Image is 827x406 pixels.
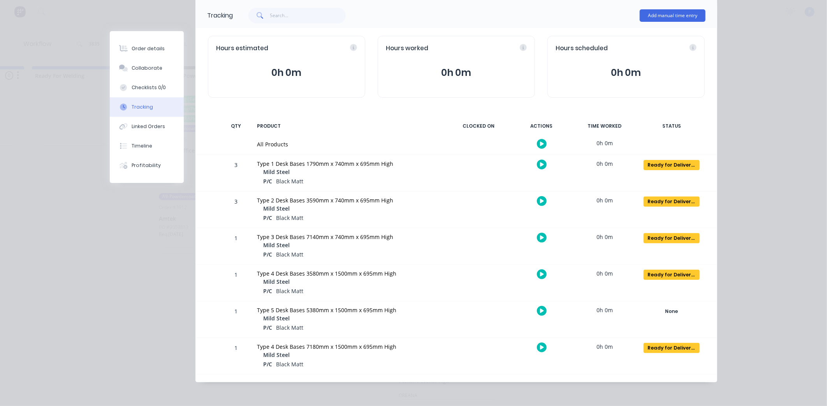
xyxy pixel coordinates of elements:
[132,45,165,52] div: Order details
[263,278,290,286] span: Mild Steel
[224,302,248,337] div: 1
[257,269,440,278] div: Type 4 Desk Bases 3580mm x 1500mm x 695mm High
[132,104,153,111] div: Tracking
[643,343,700,353] button: Ready for Delivery/Pick Up
[276,214,303,221] span: Black Matt
[216,44,268,53] span: Hours estimated
[276,360,303,368] span: Black Matt
[110,97,184,117] button: Tracking
[132,65,162,72] div: Collaborate
[644,160,700,170] div: Ready for Delivery/Pick Up
[386,44,428,53] span: Hours worked
[644,306,700,316] div: None
[276,324,303,331] span: Black Matt
[643,196,700,207] button: Ready for Delivery/Pick Up
[132,123,165,130] div: Linked Orders
[263,204,290,213] span: Mild Steel
[640,9,706,22] button: Add manual time entry
[132,142,152,149] div: Timeline
[276,287,303,295] span: Black Matt
[276,178,303,185] span: Black Matt
[263,351,290,359] span: Mild Steel
[257,343,440,351] div: Type 4 Desk Bases 7180mm x 1500mm x 695mm High
[224,193,248,228] div: 3
[224,118,248,134] div: QTY
[263,314,290,322] span: Mild Steel
[575,192,634,209] div: 0h 0m
[257,306,440,314] div: Type 5 Desk Bases 5380mm x 1500mm x 695mm High
[132,162,161,169] div: Profitability
[276,251,303,258] span: Black Matt
[263,323,272,332] span: P/C
[263,177,272,185] span: P/C
[270,8,346,23] input: Search...
[263,250,272,258] span: P/C
[644,343,700,353] div: Ready for Delivery/Pick Up
[257,140,440,148] div: All Products
[263,214,272,222] span: P/C
[575,265,634,282] div: 0h 0m
[224,156,248,191] div: 3
[575,118,634,134] div: TIME WORKED
[575,155,634,172] div: 0h 0m
[252,118,445,134] div: PRODUCT
[110,58,184,78] button: Collaborate
[110,136,184,156] button: Timeline
[263,287,272,295] span: P/C
[110,117,184,136] button: Linked Orders
[639,118,705,134] div: STATUS
[643,233,700,244] button: Ready for Delivery/Pick Up
[207,11,233,20] div: Tracking
[575,338,634,355] div: 0h 0m
[512,118,571,134] div: ACTIONS
[110,78,184,97] button: Checklists 0/0
[644,233,700,243] div: Ready for Delivery/Pick Up
[643,160,700,170] button: Ready for Delivery/Pick Up
[263,241,290,249] span: Mild Steel
[263,168,290,176] span: Mild Steel
[644,197,700,207] div: Ready for Delivery/Pick Up
[575,301,634,319] div: 0h 0m
[263,360,272,368] span: P/C
[224,266,248,301] div: 1
[644,270,700,280] div: Ready for Delivery/Pick Up
[110,39,184,58] button: Order details
[216,65,357,80] button: 0h 0m
[110,156,184,175] button: Profitability
[386,65,527,80] button: 0h 0m
[132,84,166,91] div: Checklists 0/0
[224,229,248,264] div: 1
[556,65,697,80] button: 0h 0m
[643,306,700,317] button: None
[257,160,440,168] div: Type 1 Desk Bases 1790mm x 740mm x 695mm High
[643,269,700,280] button: Ready for Delivery/Pick Up
[257,196,440,204] div: Type 2 Desk Bases 3590mm x 740mm x 695mm High
[257,233,440,241] div: Type 3 Desk Bases 7140mm x 740mm x 695mm High
[224,339,248,374] div: 1
[556,44,608,53] span: Hours scheduled
[449,118,508,134] div: CLOCKED ON
[575,134,634,152] div: 0h 0m
[575,228,634,246] div: 0h 0m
